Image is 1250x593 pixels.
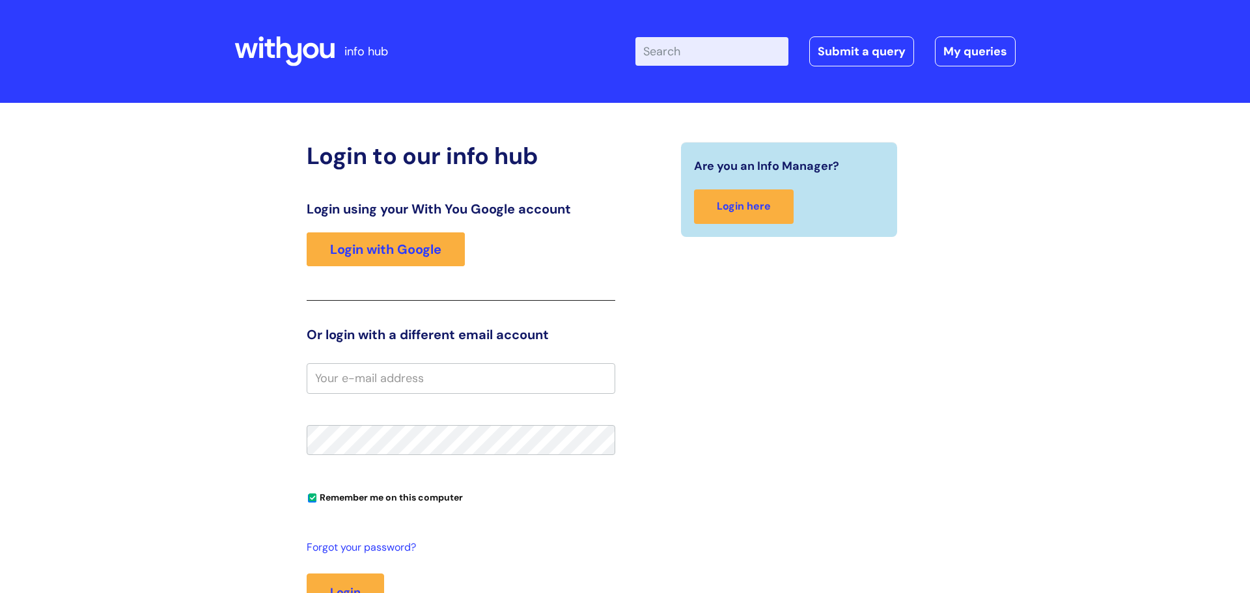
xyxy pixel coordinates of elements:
div: You can uncheck this option if you're logging in from a shared device [307,486,615,507]
a: Submit a query [809,36,914,66]
a: Login here [694,189,794,224]
a: Forgot your password? [307,538,609,557]
h2: Login to our info hub [307,142,615,170]
input: Your e-mail address [307,363,615,393]
h3: Login using your With You Google account [307,201,615,217]
input: Remember me on this computer [308,494,316,503]
h3: Or login with a different email account [307,327,615,342]
a: Login with Google [307,232,465,266]
a: My queries [935,36,1016,66]
label: Remember me on this computer [307,489,463,503]
span: Are you an Info Manager? [694,156,839,176]
input: Search [635,37,788,66]
p: info hub [344,41,388,62]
